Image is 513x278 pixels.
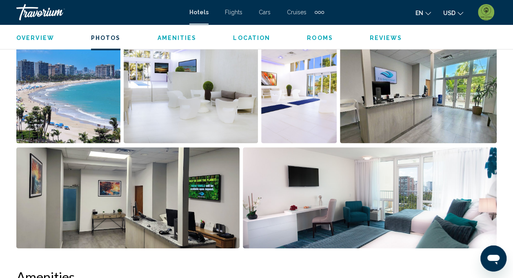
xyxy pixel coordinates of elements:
[315,6,324,19] button: Extra navigation items
[243,147,497,249] button: Open full-screen image slider
[157,35,196,41] span: Amenities
[287,9,306,15] a: Cruises
[16,4,181,20] a: Travorium
[415,7,431,19] button: Change language
[225,9,242,15] a: Flights
[233,34,270,42] button: Location
[307,35,333,41] span: Rooms
[340,42,497,143] button: Open full-screen image slider
[261,42,337,143] button: Open full-screen image slider
[189,9,209,15] a: Hotels
[16,42,120,143] button: Open full-screen image slider
[475,4,497,21] button: User Menu
[124,42,258,143] button: Open full-screen image slider
[157,34,196,42] button: Amenities
[16,147,240,249] button: Open full-screen image slider
[415,10,423,16] span: en
[480,245,506,271] iframe: Button to launch messaging window
[91,35,121,41] span: Photos
[259,9,271,15] a: Cars
[16,35,54,41] span: Overview
[443,10,455,16] span: USD
[370,34,402,42] button: Reviews
[91,34,121,42] button: Photos
[307,34,333,42] button: Rooms
[443,7,463,19] button: Change currency
[233,35,270,41] span: Location
[370,35,402,41] span: Reviews
[16,34,54,42] button: Overview
[478,4,494,20] img: 2Q==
